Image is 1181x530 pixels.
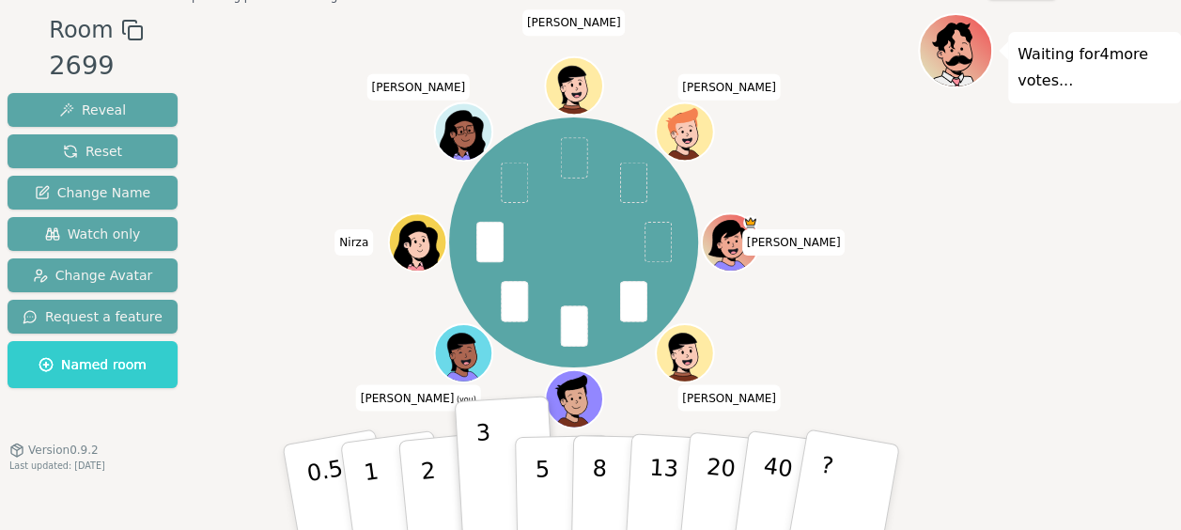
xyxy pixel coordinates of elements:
button: Named room [8,341,178,388]
span: Click to change your name [366,73,470,100]
p: Waiting for 4 more votes... [1018,41,1172,94]
p: 3 [474,419,495,522]
div: 2699 [49,47,143,86]
span: Reveal [59,101,126,119]
button: Click to change your avatar [436,326,490,381]
span: Natasha is the host [743,215,757,229]
span: Watch only [45,225,141,243]
span: Last updated: [DATE] [9,460,105,471]
span: (you) [454,395,476,403]
span: Click to change your name [677,384,781,411]
span: Click to change your name [742,229,846,256]
button: Watch only [8,217,178,251]
span: Request a feature [23,307,163,326]
span: Version 0.9.2 [28,443,99,458]
span: Change Name [35,183,150,202]
span: Click to change your name [334,229,373,256]
button: Change Name [8,176,178,210]
button: Request a feature [8,300,178,334]
span: Change Avatar [33,266,153,285]
span: Room [49,13,113,47]
button: Change Avatar [8,258,178,292]
span: Click to change your name [356,384,481,411]
button: Reset [8,134,178,168]
span: Reset [63,142,122,161]
span: Click to change your name [522,9,626,36]
button: Version0.9.2 [9,443,99,458]
span: Named room [39,355,147,374]
button: Reveal [8,93,178,127]
span: Click to change your name [677,73,781,100]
